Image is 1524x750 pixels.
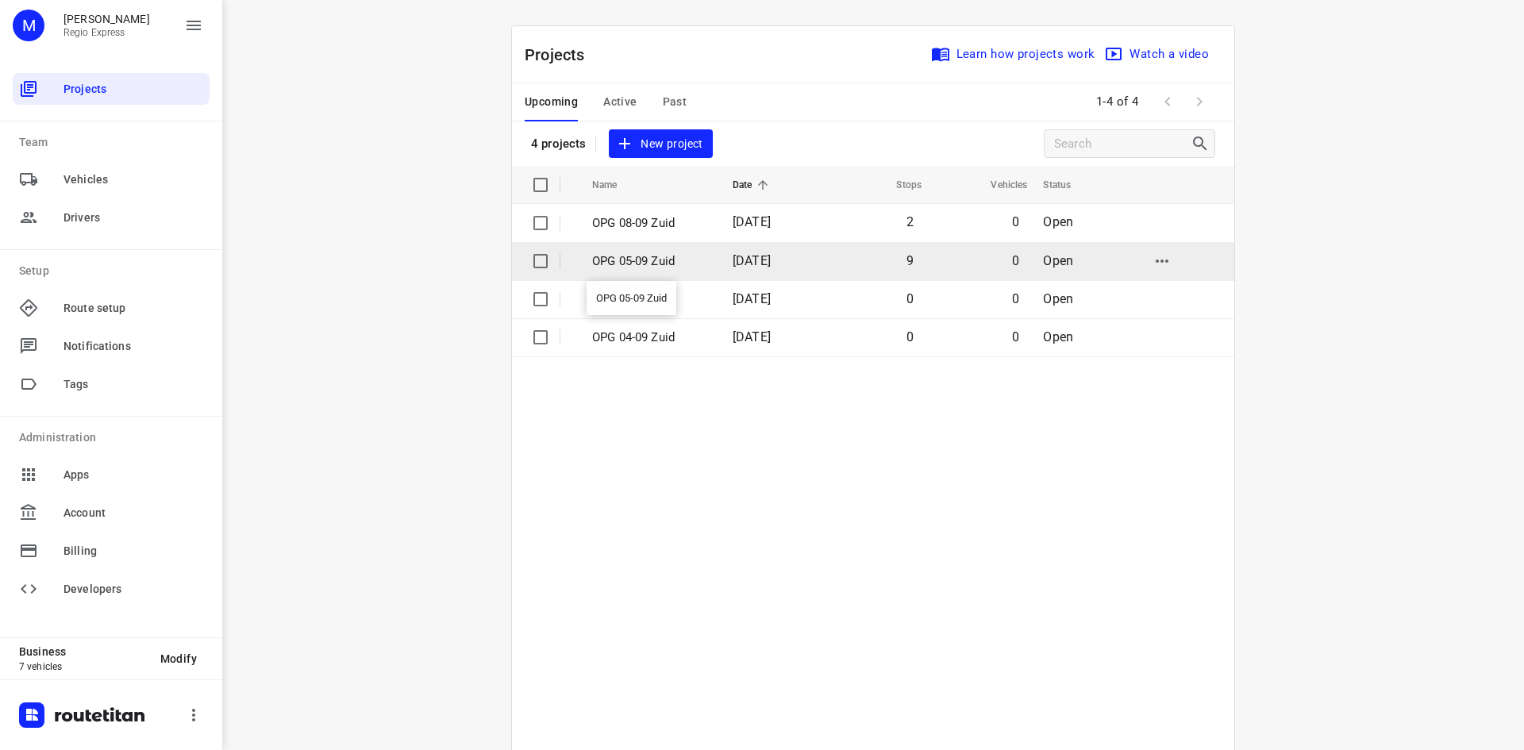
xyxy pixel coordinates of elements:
input: Search projects [1054,132,1191,156]
span: 0 [1012,253,1019,268]
p: Projects [525,43,598,67]
button: New project [609,129,712,159]
div: Account [13,497,210,529]
span: 0 [906,329,914,344]
span: Name [592,175,638,194]
span: Active [603,92,637,112]
span: New project [618,134,702,154]
button: Modify [148,644,210,673]
span: 0 [1012,329,1019,344]
span: Open [1043,253,1073,268]
span: Tags [63,376,203,393]
span: Open [1043,329,1073,344]
p: OPG 04-09 Zuid [592,329,709,347]
span: Modify [160,652,197,665]
span: Vehicles [970,175,1027,194]
p: OPG 05-09 Zuid [592,252,709,271]
p: 7 vehicles [19,661,148,672]
div: Route setup [13,292,210,324]
p: Regio Express [63,27,150,38]
div: M [13,10,44,41]
span: Open [1043,291,1073,306]
div: Developers [13,573,210,605]
span: 0 [1012,214,1019,229]
span: [DATE] [733,329,771,344]
span: 2 [906,214,914,229]
span: Vehicles [63,171,203,188]
span: 0 [906,291,914,306]
p: Setup [19,263,210,279]
div: Apps [13,459,210,490]
p: Max Bisseling [63,13,150,25]
span: 1-4 of 4 [1090,85,1145,119]
span: Stops [876,175,922,194]
span: 9 [906,253,914,268]
div: Projects [13,73,210,105]
span: Open [1043,214,1073,229]
div: Billing [13,535,210,567]
span: [DATE] [733,291,771,306]
span: [DATE] [733,253,771,268]
div: Notifications [13,330,210,362]
span: Upcoming [525,92,578,112]
span: 0 [1012,291,1019,306]
span: Next Page [1183,86,1215,117]
div: Vehicles [13,163,210,195]
span: [DATE] [733,214,771,229]
span: Status [1043,175,1091,194]
span: Date [733,175,773,194]
span: Account [63,505,203,521]
p: Business [19,645,148,658]
span: Drivers [63,210,203,226]
p: 4 projects [531,137,586,151]
span: Past [663,92,687,112]
span: Notifications [63,338,203,355]
p: OPG 08-09 Zuid [592,214,709,233]
span: Projects [63,81,203,98]
span: Billing [63,543,203,560]
p: OPG 05-09 Zuid [592,290,709,309]
p: Administration [19,429,210,446]
span: Apps [63,467,203,483]
span: Previous Page [1152,86,1183,117]
div: Tags [13,368,210,400]
p: Team [19,134,210,151]
div: Search [1191,134,1214,153]
span: Route setup [63,300,203,317]
div: Drivers [13,202,210,233]
span: Developers [63,581,203,598]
